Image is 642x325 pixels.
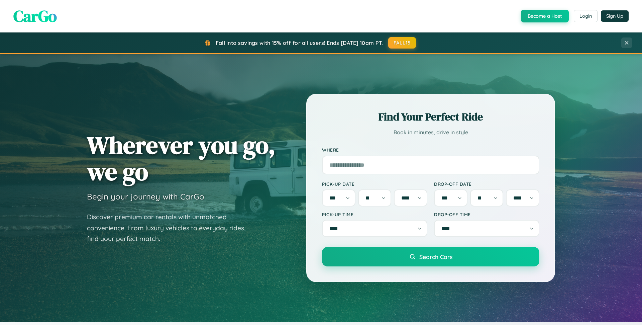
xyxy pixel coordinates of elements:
[574,10,598,22] button: Login
[87,191,204,201] h3: Begin your journey with CarGo
[601,10,629,22] button: Sign Up
[434,181,539,187] label: Drop-off Date
[322,147,539,153] label: Where
[322,181,427,187] label: Pick-up Date
[434,212,539,217] label: Drop-off Time
[322,109,539,124] h2: Find Your Perfect Ride
[322,247,539,266] button: Search Cars
[419,253,452,260] span: Search Cars
[322,212,427,217] label: Pick-up Time
[87,132,276,185] h1: Wherever you go, we go
[216,39,383,46] span: Fall into savings with 15% off for all users! Ends [DATE] 10am PT.
[521,10,569,22] button: Become a Host
[13,5,57,27] span: CarGo
[388,37,416,49] button: FALL15
[87,212,254,244] p: Discover premium car rentals with unmatched convenience. From luxury vehicles to everyday rides, ...
[322,128,539,137] p: Book in minutes, drive in style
